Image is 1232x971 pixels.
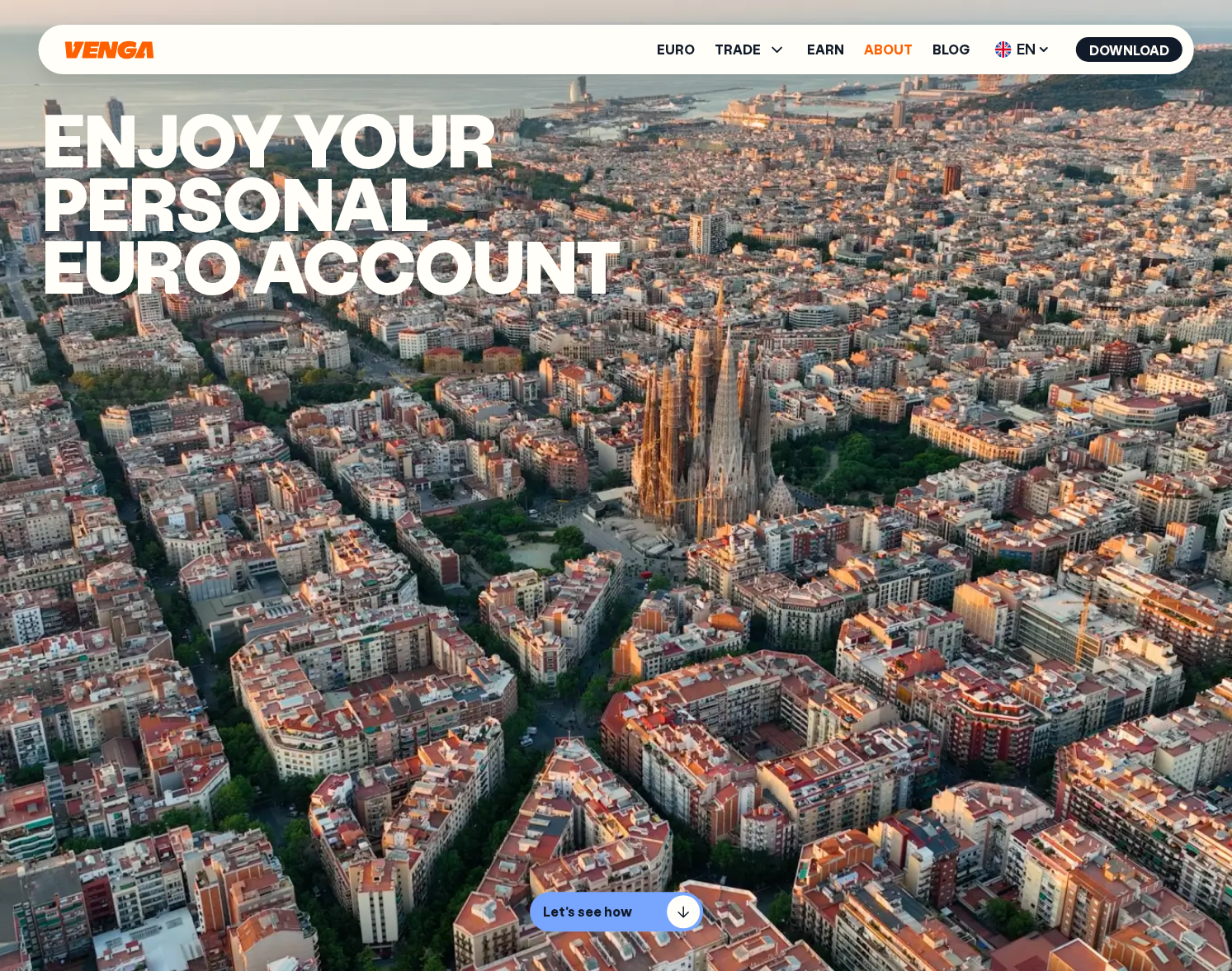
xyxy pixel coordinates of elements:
a: Earn [807,43,844,56]
button: Download [1076,37,1182,62]
a: Blog [932,43,970,56]
img: flag-uk [995,41,1012,58]
p: Let's see how [543,903,632,920]
button: Let's see how [530,892,703,931]
h1: Enjoy your PERSONAL euro account [42,107,743,297]
span: TRADE [715,43,761,56]
a: Euro [657,43,695,56]
svg: Home [64,40,156,59]
span: EN [989,36,1056,63]
span: TRADE [715,40,787,59]
a: About [864,43,913,56]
